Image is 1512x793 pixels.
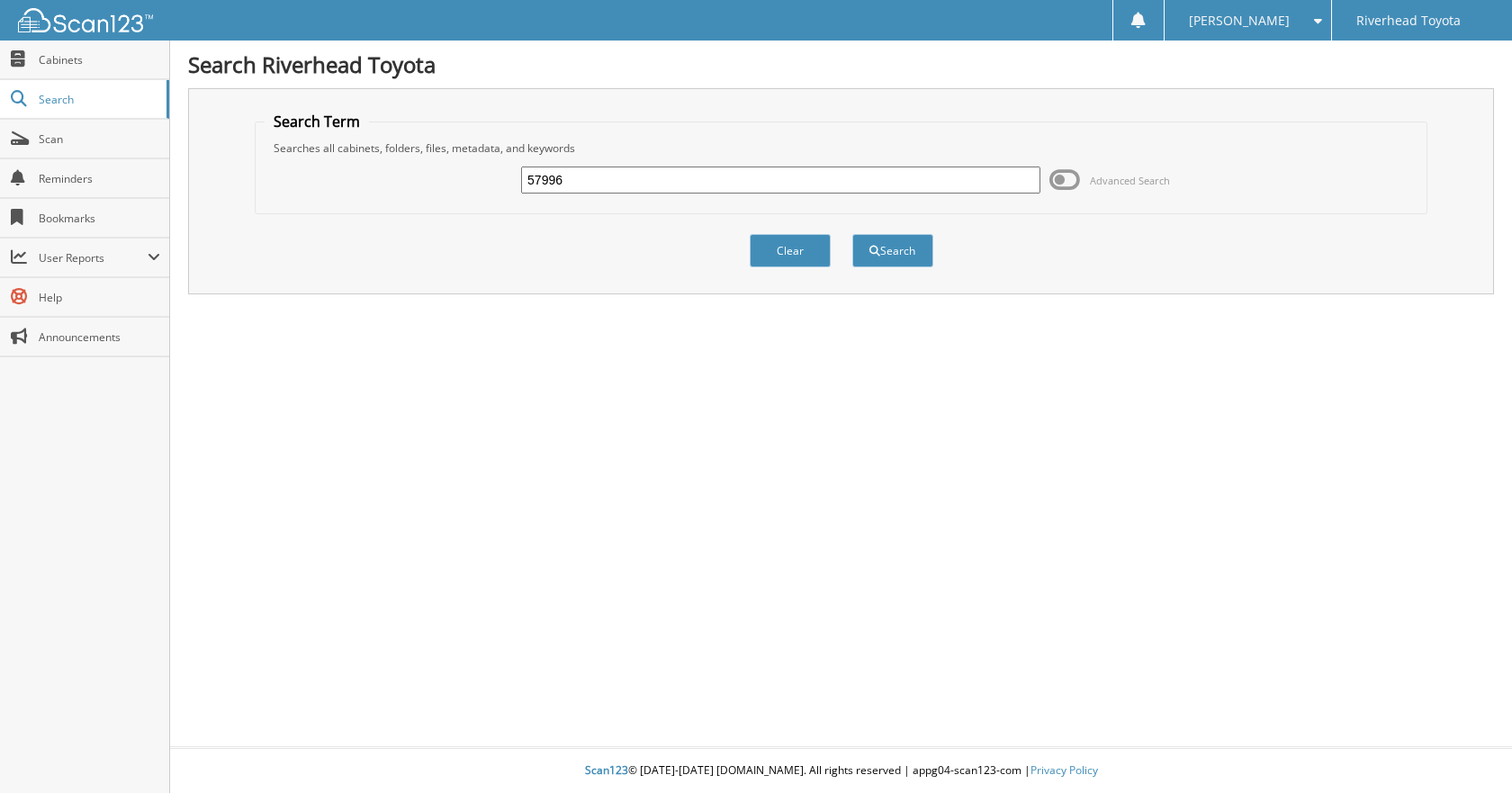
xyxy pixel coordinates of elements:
[188,50,1494,79] h1: Search Riverhead Toyota
[265,140,1418,156] div: Searches all cabinets, folders, files, metadata, and keywords
[39,131,160,147] span: Scan
[39,92,157,107] span: Search
[39,290,160,305] span: Help
[39,52,160,68] span: Cabinets
[1189,15,1290,26] span: [PERSON_NAME]
[39,329,160,345] span: Announcements
[852,234,933,267] button: Search
[265,112,369,131] legend: Search Term
[585,762,628,778] span: Scan123
[18,8,153,32] img: scan123-logo-white.svg
[1090,174,1170,187] span: Advanced Search
[1356,15,1461,26] span: Riverhead Toyota
[750,234,831,267] button: Clear
[39,250,148,266] span: User Reports
[39,211,160,226] span: Bookmarks
[1422,707,1512,793] iframe: Chat Widget
[39,171,160,186] span: Reminders
[170,749,1512,793] div: © [DATE]-[DATE] [DOMAIN_NAME]. All rights reserved | appg04-scan123-com |
[1030,762,1098,778] a: Privacy Policy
